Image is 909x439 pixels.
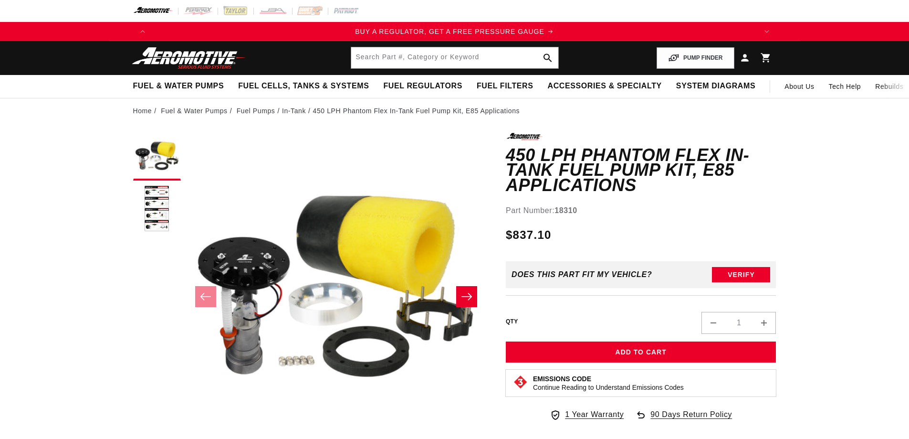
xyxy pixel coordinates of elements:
[506,226,552,244] span: $837.10
[757,22,776,41] button: Translation missing: en.sections.announcements.next_announcement
[506,342,776,363] button: Add to Cart
[513,375,528,390] img: Emissions code
[506,204,776,217] div: Part Number:
[355,28,544,35] span: BUY A REGULATOR, GET A FREE PRESSURE GAUGE
[161,106,227,116] a: Fuel & Water Pumps
[550,408,624,421] a: 1 Year Warranty
[351,47,558,68] input: Search by Part Number, Category or Keyword
[109,22,800,41] slideshow-component: Translation missing: en.sections.announcements.announcement_bar
[784,83,814,90] span: About Us
[565,408,624,421] span: 1 Year Warranty
[133,81,224,91] span: Fuel & Water Pumps
[506,148,776,193] h1: 450 LPH Phantom Flex In-Tank Fuel Pump Kit, E85 Applications
[537,47,558,68] button: search button
[533,383,684,392] p: Continue Reading to Understand Emissions Codes
[533,375,684,392] button: Emissions CodeContinue Reading to Understand Emissions Codes
[635,408,732,430] a: 90 Days Return Policy
[506,318,518,326] label: QTY
[477,81,533,91] span: Fuel Filters
[822,75,868,98] summary: Tech Help
[669,75,763,97] summary: System Diagrams
[231,75,376,97] summary: Fuel Cells, Tanks & Systems
[238,81,369,91] span: Fuel Cells, Tanks & Systems
[376,75,469,97] summary: Fuel Regulators
[657,47,734,69] button: PUMP FINDER
[282,106,313,116] li: In-Tank
[313,106,520,116] li: 450 LPH Phantom Flex In-Tank Fuel Pump Kit, E85 Applications
[126,75,231,97] summary: Fuel & Water Pumps
[676,81,755,91] span: System Diagrams
[456,286,477,307] button: Slide right
[533,375,591,383] strong: Emissions Code
[541,75,669,97] summary: Accessories & Specialty
[152,26,757,37] div: 1 of 4
[133,22,152,41] button: Translation missing: en.sections.announcements.previous_announcement
[554,206,577,214] strong: 18310
[133,185,181,233] button: Load image 2 in gallery view
[383,81,462,91] span: Fuel Regulators
[195,286,216,307] button: Slide left
[133,133,181,181] button: Load image 1 in gallery view
[712,267,770,282] button: Verify
[129,47,249,69] img: Aeromotive
[829,81,861,92] span: Tech Help
[237,106,275,116] a: Fuel Pumps
[650,408,732,430] span: 90 Days Return Policy
[777,75,821,98] a: About Us
[548,81,662,91] span: Accessories & Specialty
[152,26,757,37] a: BUY A REGULATOR, GET A FREE PRESSURE GAUGE
[875,81,903,92] span: Rebuilds
[470,75,541,97] summary: Fuel Filters
[512,270,652,279] div: Does This part fit My vehicle?
[133,106,776,116] nav: breadcrumbs
[133,106,152,116] a: Home
[152,26,757,37] div: Announcement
